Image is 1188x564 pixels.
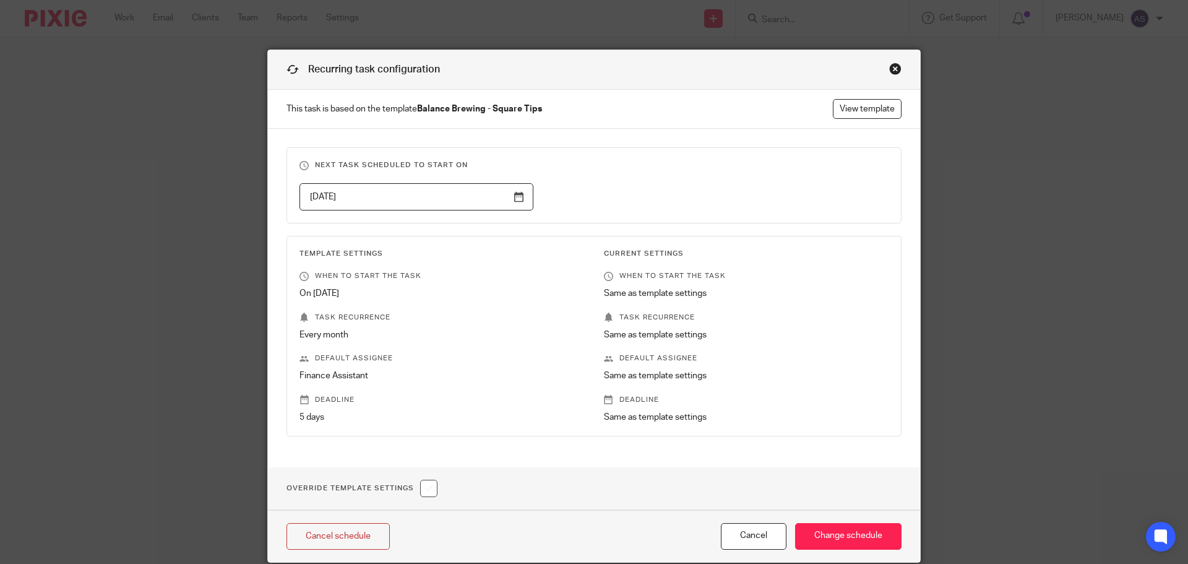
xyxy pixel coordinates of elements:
h1: Override Template Settings [286,480,437,497]
p: When to start the task [299,271,584,281]
p: Task recurrence [299,313,584,323]
p: Default assignee [604,354,889,363]
a: View template [833,99,902,119]
p: Task recurrence [604,313,889,323]
p: Same as template settings [604,287,889,300]
a: Cancel schedule [286,523,390,550]
p: 5 days [299,411,584,423]
p: Deadline [299,395,584,405]
p: Deadline [604,395,889,405]
h3: Template Settings [299,249,584,259]
p: Same as template settings [604,329,889,341]
p: Same as template settings [604,411,889,423]
p: Every month [299,329,584,341]
p: On [DATE] [299,287,584,300]
input: Change schedule [795,523,902,550]
h3: Next task scheduled to start on [299,160,889,170]
h1: Recurring task configuration [286,63,440,77]
p: Default assignee [299,354,584,363]
h3: Current Settings [604,249,889,259]
p: When to start the task [604,271,889,281]
strong: Balance Brewing - Square Tips [417,105,542,113]
p: Finance Assistant [299,370,584,382]
span: This task is based on the template [286,103,542,115]
p: Same as template settings [604,370,889,382]
div: Close this dialog window [889,63,902,75]
button: Cancel [721,523,786,550]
